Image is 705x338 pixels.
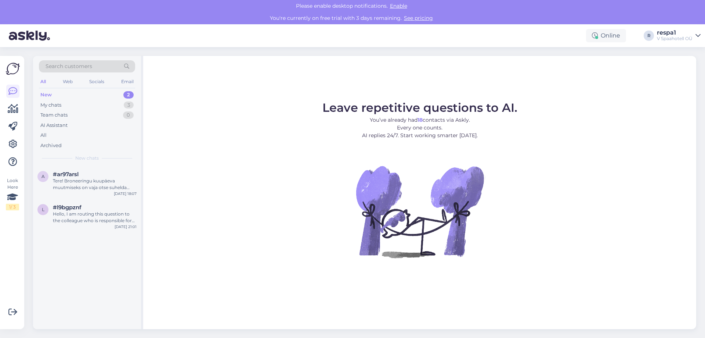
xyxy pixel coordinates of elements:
img: No Chat active [354,145,486,278]
div: R [644,31,654,41]
div: V Spaahotell OÜ [657,36,693,42]
div: New [40,91,52,99]
div: AI Assistant [40,122,68,129]
div: 2 [123,91,134,99]
div: Hello, I am routing this question to the colleague who is responsible for this topic. The reply m... [53,211,137,224]
div: All [40,132,47,139]
div: My chats [40,102,61,109]
div: Tere! Broneeringu kuupäeva muutmiseks on vaja otse suhelda meie broneerimismeeskonnaga. Edastan [... [53,178,137,191]
img: Askly Logo [6,62,20,76]
div: [DATE] 21:01 [115,224,137,230]
a: respa1V Spaahotell OÜ [657,30,701,42]
div: Online [586,29,626,42]
span: l [42,207,44,212]
div: Socials [88,77,106,86]
div: 1 / 3 [6,204,19,210]
span: Search customers [46,63,92,70]
span: #l9bgpznf [53,204,82,211]
div: Archived [40,142,62,149]
b: 18 [417,117,423,123]
a: See pricing [402,15,435,21]
div: 3 [124,102,134,109]
p: You’ve already had contacts via Askly. Every one counts. AI replies 24/7. Start working smarter [... [322,116,517,139]
span: Leave repetitive questions to AI. [322,100,517,115]
div: Team chats [40,111,68,119]
div: [DATE] 18:07 [114,191,137,196]
div: Web [61,77,74,86]
span: Enable [388,3,409,9]
span: New chats [75,155,99,161]
span: #ar97arsl [53,171,79,178]
div: Look Here [6,177,19,210]
div: respa1 [657,30,693,36]
div: All [39,77,47,86]
div: 0 [123,111,134,119]
span: a [41,174,45,179]
div: Email [120,77,135,86]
